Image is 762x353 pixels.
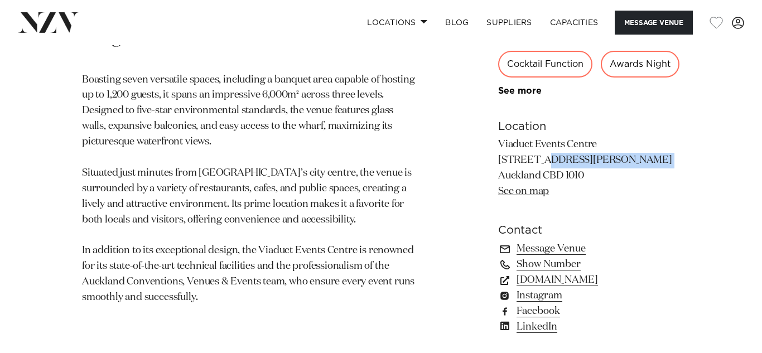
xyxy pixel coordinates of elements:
div: Awards Night [601,51,679,78]
a: Capacities [541,11,607,35]
a: See on map [498,186,549,196]
h6: Location [498,118,680,135]
a: Locations [358,11,436,35]
a: Facebook [498,303,680,319]
a: LinkedIn [498,319,680,335]
a: SUPPLIERS [478,11,541,35]
div: Cocktail Function [498,51,592,78]
a: Show Number [498,257,680,272]
h6: Contact [498,222,680,239]
img: nzv-logo.png [18,12,79,32]
p: Viaduct Events Centre [STREET_ADDRESS][PERSON_NAME] Auckland CBD 1010 [498,137,680,200]
a: Message Venue [498,241,680,257]
a: Instagram [498,288,680,303]
button: Message Venue [615,11,693,35]
a: [DOMAIN_NAME] [498,272,680,288]
a: BLOG [436,11,478,35]
p: Boasting seven versatile spaces, including a banquet area capable of hosting up to 1,200 guests, ... [82,72,419,306]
